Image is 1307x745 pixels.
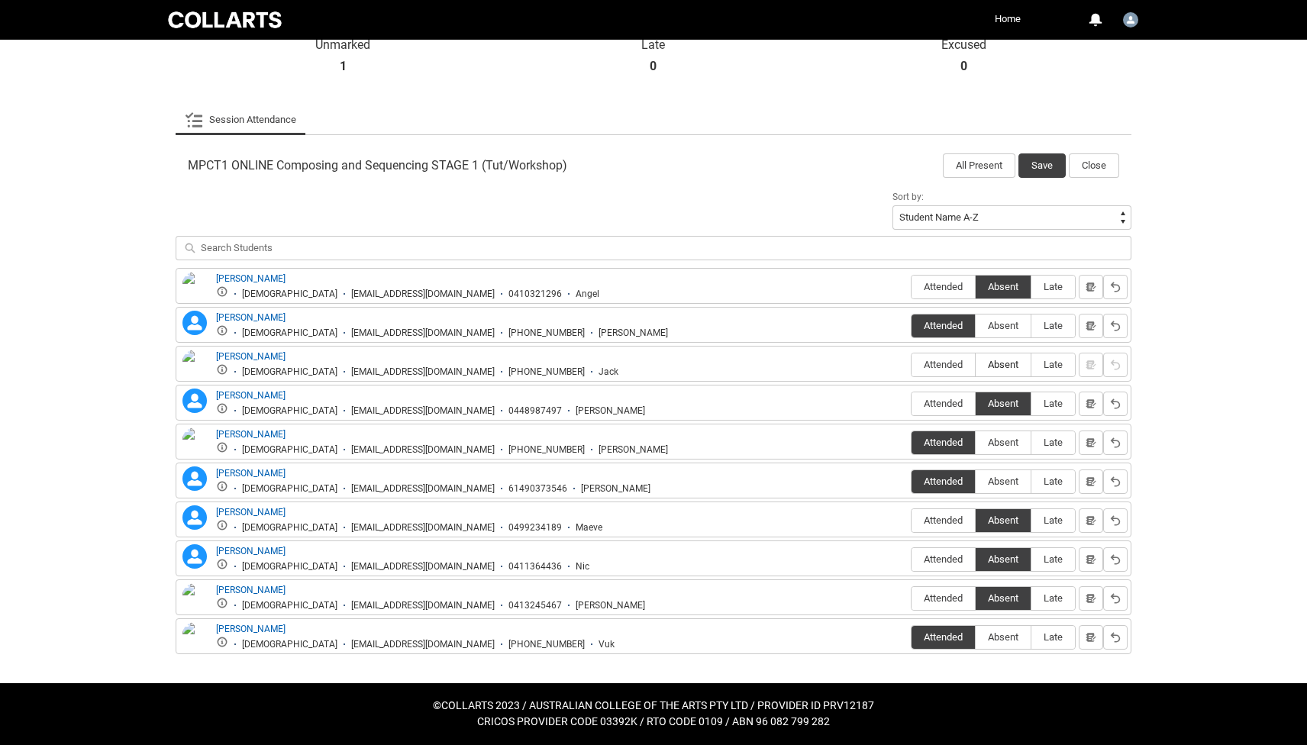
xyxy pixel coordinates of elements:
span: Late [1031,398,1075,409]
div: 0410321296 [508,289,562,300]
lightning-icon: Nicholas Richards [182,544,207,569]
span: Late [1031,514,1075,526]
a: [PERSON_NAME] [216,468,286,479]
button: Close [1069,153,1119,178]
div: [EMAIL_ADDRESS][DOMAIN_NAME] [351,405,495,417]
div: [PHONE_NUMBER] [508,639,585,650]
button: Reset [1103,431,1128,455]
button: Notes [1079,314,1103,338]
div: [DEMOGRAPHIC_DATA] [242,600,337,611]
span: Absent [976,553,1031,565]
div: [PHONE_NUMBER] [508,444,585,456]
span: Attended [912,631,975,643]
div: [EMAIL_ADDRESS][DOMAIN_NAME] [351,483,495,495]
strong: 0 [960,59,967,74]
span: Attended [912,398,975,409]
input: Search Students [176,236,1131,260]
div: 61490373546 [508,483,567,495]
a: [PERSON_NAME] [216,585,286,595]
div: Jack [599,366,618,378]
div: [PHONE_NUMBER] [508,366,585,378]
span: Attended [912,437,975,448]
div: [DEMOGRAPHIC_DATA] [242,444,337,456]
span: Attended [912,514,975,526]
button: User Profile Karl.Lewis [1119,6,1142,31]
span: Late [1031,553,1075,565]
div: [EMAIL_ADDRESS][DOMAIN_NAME] [351,639,495,650]
button: Notes [1079,547,1103,572]
div: [PERSON_NAME] [576,600,645,611]
lightning-icon: Daniel Mababa [182,311,207,335]
div: [EMAIL_ADDRESS][DOMAIN_NAME] [351,600,495,611]
span: Late [1031,320,1075,331]
img: Angela Marie Encarnacion [182,272,207,316]
button: Save [1018,153,1066,178]
span: Absent [976,592,1031,604]
span: Absent [976,320,1031,331]
a: [PERSON_NAME] [216,390,286,401]
span: Absent [976,398,1031,409]
div: [DEMOGRAPHIC_DATA] [242,289,337,300]
div: [PERSON_NAME] [599,327,668,339]
div: [EMAIL_ADDRESS][DOMAIN_NAME] [351,366,495,378]
button: Reset [1103,625,1128,650]
span: Attended [912,281,975,292]
div: Maeve [576,522,602,534]
img: Karl.Lewis [1123,12,1138,27]
span: MPCT1 ONLINE Composing and Sequencing STAGE 1 (Tut/Workshop) [188,158,567,173]
button: Notes [1079,586,1103,611]
a: [PERSON_NAME] [216,273,286,284]
button: Reset [1103,586,1128,611]
div: [DEMOGRAPHIC_DATA] [242,483,337,495]
button: All Present [943,153,1015,178]
span: Attended [912,476,975,487]
button: Reset [1103,469,1128,494]
button: Notes [1079,392,1103,416]
img: Kathryn Perrott [182,427,207,461]
div: [DEMOGRAPHIC_DATA] [242,522,337,534]
span: Absent [976,476,1031,487]
div: [DEMOGRAPHIC_DATA] [242,327,337,339]
a: [PERSON_NAME] [216,351,286,362]
p: Late [499,37,809,53]
span: Late [1031,631,1075,643]
div: [EMAIL_ADDRESS][DOMAIN_NAME] [351,289,495,300]
a: [PERSON_NAME] [216,546,286,556]
div: [PHONE_NUMBER] [508,327,585,339]
img: Jack Hartwood [182,350,207,383]
span: Attended [912,320,975,331]
span: Absent [976,437,1031,448]
div: 0499234189 [508,522,562,534]
span: Late [1031,359,1075,370]
div: Angel [576,289,599,300]
span: Late [1031,281,1075,292]
img: Vuk Stojisavljevic [182,622,207,656]
div: 0413245467 [508,600,562,611]
span: Absent [976,631,1031,643]
div: [EMAIL_ADDRESS][DOMAIN_NAME] [351,561,495,572]
a: [PERSON_NAME] [216,429,286,440]
button: Notes [1079,508,1103,533]
span: Absent [976,281,1031,292]
div: [EMAIL_ADDRESS][DOMAIN_NAME] [351,522,495,534]
div: [DEMOGRAPHIC_DATA] [242,561,337,572]
span: Sort by: [892,192,924,202]
span: Attended [912,592,975,604]
button: Notes [1079,275,1103,299]
div: [DEMOGRAPHIC_DATA] [242,405,337,417]
div: Nic [576,561,589,572]
div: [PERSON_NAME] [581,483,650,495]
a: Session Attendance [185,105,296,135]
div: 0411364436 [508,561,562,572]
div: [EMAIL_ADDRESS][DOMAIN_NAME] [351,444,495,456]
button: Notes [1079,431,1103,455]
div: [DEMOGRAPHIC_DATA] [242,366,337,378]
button: Reset [1103,547,1128,572]
button: Reset [1103,353,1128,377]
strong: 0 [650,59,657,74]
button: Notes [1079,469,1103,494]
div: [EMAIL_ADDRESS][DOMAIN_NAME] [351,327,495,339]
lightning-icon: Lucas Hyatt [182,466,207,491]
p: Excused [808,37,1119,53]
button: Reset [1103,508,1128,533]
